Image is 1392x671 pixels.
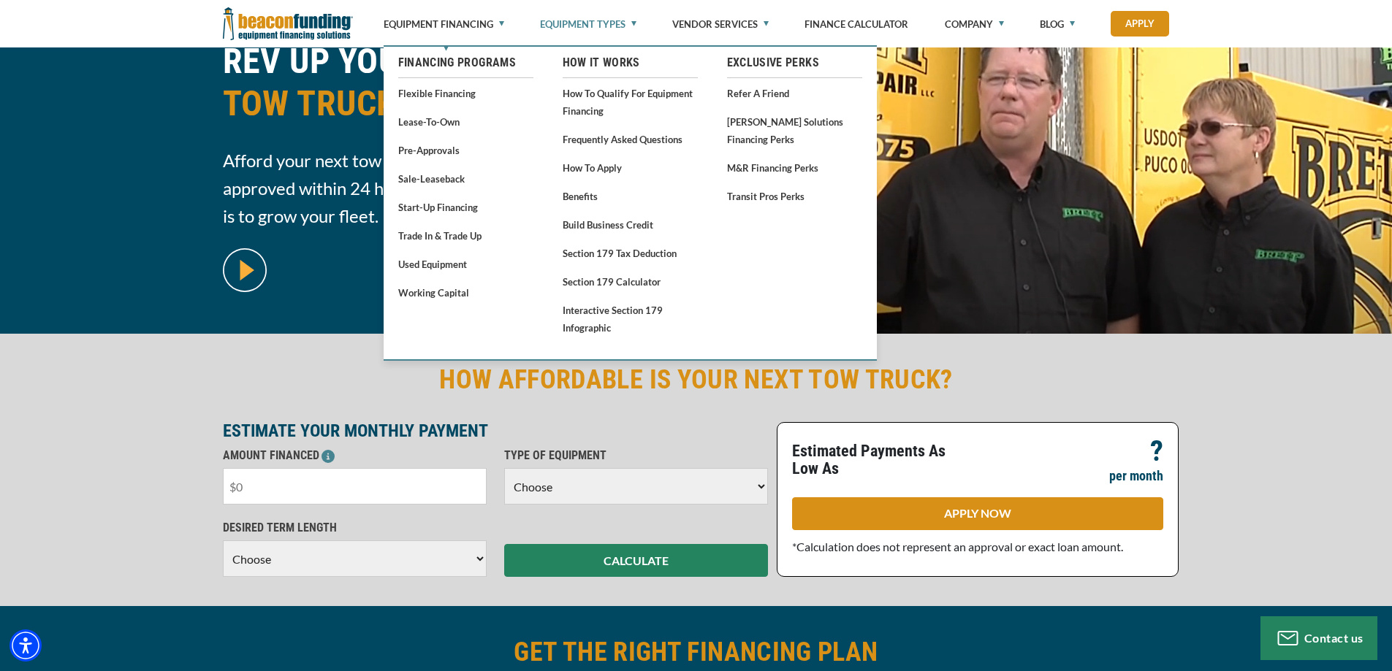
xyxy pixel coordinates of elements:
div: Accessibility Menu [9,629,42,662]
a: Sale-Leaseback [398,169,533,188]
button: Contact us [1260,616,1377,660]
a: M&R Financing Perks [727,158,862,177]
a: Financing Programs [398,54,533,72]
a: Lease-To-Own [398,112,533,131]
a: How to Qualify for Equipment Financing [563,84,698,120]
h2: HOW AFFORDABLE IS YOUR NEXT TOW TRUCK? [223,363,1170,396]
a: [PERSON_NAME] Solutions Financing Perks [727,112,862,148]
a: Apply [1111,11,1169,37]
a: Section 179 Tax Deduction [563,244,698,262]
a: How It Works [563,54,698,72]
p: TYPE OF EQUIPMENT [504,447,768,464]
span: *Calculation does not represent an approval or exact loan amount. [792,540,1123,553]
a: Transit Pros Perks [727,187,862,205]
a: Exclusive Perks [727,54,862,72]
p: Estimated Payments As Low As [792,442,969,478]
a: Pre-approvals [398,141,533,159]
span: Afford your next tow truck with a low monthly payment. Get approved within 24 hours. Watch the vi... [223,147,688,230]
p: DESIRED TERM LENGTH [223,519,487,537]
a: Frequently Asked Questions [563,130,698,148]
a: How to Apply [563,158,698,177]
a: APPLY NOW [792,497,1163,530]
span: TOW TRUCK FINANCING [223,83,688,125]
a: Flexible Financing [398,84,533,102]
a: Used Equipment [398,255,533,273]
a: Build Business Credit [563,215,698,234]
button: CALCULATE [504,544,768,577]
p: ? [1150,442,1163,460]
a: Working Capital [398,283,533,302]
a: Section 179 Calculator [563,272,698,291]
p: ESTIMATE YOUR MONTHLY PAYMENT [223,422,768,440]
a: Benefits [563,187,698,205]
p: per month [1109,467,1163,485]
a: Interactive Section 179 Infographic [563,301,698,337]
a: Start-Up Financing [398,198,533,216]
h2: GET THE RIGHT FINANCING PLAN [223,635,1170,669]
input: $0 [223,468,487,505]
span: Contact us [1304,631,1364,645]
img: video modal pop-up play button [223,248,267,292]
p: AMOUNT FINANCED [223,447,487,464]
a: Refer a Friend [727,84,862,102]
a: Trade In & Trade Up [398,226,533,245]
h1: REV UP YOUR BUSINESS [223,40,688,136]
